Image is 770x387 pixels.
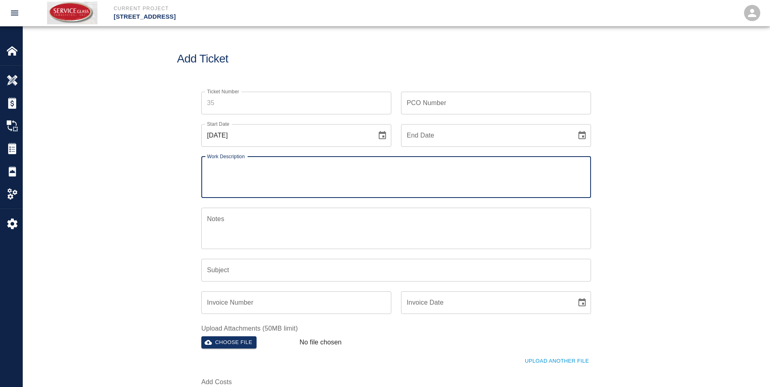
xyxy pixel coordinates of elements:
[401,291,571,314] input: mm/dd/yyyy
[5,3,24,23] button: open drawer
[523,355,591,368] button: Upload Another File
[177,52,615,66] h1: Add Ticket
[207,88,239,95] label: Ticket Number
[574,127,590,144] button: Choose date
[401,124,571,147] input: mm/dd/yyyy
[114,12,429,21] p: [STREET_ADDRESS]
[729,348,770,387] iframe: Chat Widget
[207,120,229,127] label: Start Date
[201,377,291,387] label: Add Costs
[201,92,391,114] input: 35
[201,336,257,349] button: Choose file
[114,5,429,12] p: Current Project
[201,324,591,333] label: Upload Attachments (50MB limit)
[47,2,97,24] img: Service Glass Ind., Inc.
[201,124,371,147] input: mm/dd/yyyy
[300,338,342,347] p: No file chosen
[374,127,390,144] button: Choose date, selected date is Aug 18, 2025
[207,153,245,160] label: Work Description
[574,295,590,311] button: Choose date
